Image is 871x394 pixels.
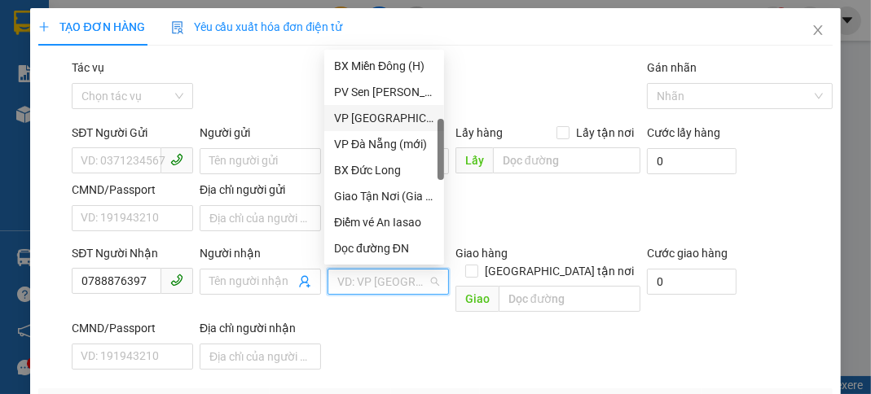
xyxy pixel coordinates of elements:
div: CMND/Passport [72,319,193,337]
div: Địa chỉ người nhận [200,319,321,337]
label: Cước giao hàng [647,247,728,260]
strong: 0901 933 179 [95,79,175,94]
div: CMND/Passport [72,181,193,199]
span: Lấy [455,147,493,173]
span: close [812,24,825,37]
strong: 0901 900 568 [95,46,227,77]
strong: Sài Gòn: [11,46,59,61]
span: Lấy hàng [455,126,503,139]
div: BX Miền Đông (H) [324,53,444,79]
input: Cước giao hàng [647,269,737,295]
span: VP GỬI: [11,107,81,129]
label: Cước lấy hàng [647,126,720,139]
span: Yêu cầu xuất hóa đơn điện tử [171,20,343,33]
div: BX Đức Long [324,157,444,183]
span: user-add [298,275,311,288]
span: phone [170,274,183,287]
input: Địa chỉ của người nhận [200,344,321,370]
span: Giao [455,286,499,312]
strong: 0931 600 979 [11,46,89,77]
img: icon [171,21,184,34]
div: BX Đức Long [334,161,434,179]
div: Dọc đường ĐN [334,239,434,257]
span: VP Chư Prông [86,107,209,129]
div: Người nhận [200,244,321,262]
span: plus [38,21,50,33]
span: ĐỨC ĐẠT GIA LAI [45,15,203,38]
strong: [PERSON_NAME]: [95,46,197,61]
input: Cước lấy hàng [647,148,737,174]
div: VP Sài Gòn [324,105,444,131]
div: BX Miền Đông (H) [334,57,434,75]
label: Gán nhãn [647,61,697,74]
label: Tác vụ [72,61,104,74]
span: Lấy tận nơi [570,124,640,142]
div: Địa chỉ người gửi [200,181,321,199]
div: VP Đà Nẵng (mới) [324,131,444,157]
div: Người gửi [200,124,321,142]
div: VP [GEOGRAPHIC_DATA] [334,109,434,127]
input: Dọc đường [493,147,640,173]
strong: 0901 936 968 [11,79,90,94]
div: SĐT Người Nhận [72,244,193,262]
div: PV Sen Iasao [324,79,444,105]
div: Dọc đường ĐN [324,235,444,261]
span: phone [170,153,183,166]
div: Giao Tận Nơi (Gia Lai) [324,183,444,209]
span: Giao hàng [455,247,508,260]
span: TẠO ĐƠN HÀNG [38,20,144,33]
div: Điểm vé An Iasao [324,209,444,235]
input: Dọc đường [499,286,640,312]
div: VP Đà Nẵng (mới) [334,135,434,153]
button: Close [795,8,841,54]
input: Địa chỉ của người gửi [200,205,321,231]
div: PV Sen [PERSON_NAME] [334,83,434,101]
div: SĐT Người Gửi [72,124,193,142]
div: Điểm vé An Iasao [334,213,434,231]
span: [GEOGRAPHIC_DATA] tận nơi [478,262,640,280]
div: Giao Tận Nơi (Gia Lai) [334,187,434,205]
